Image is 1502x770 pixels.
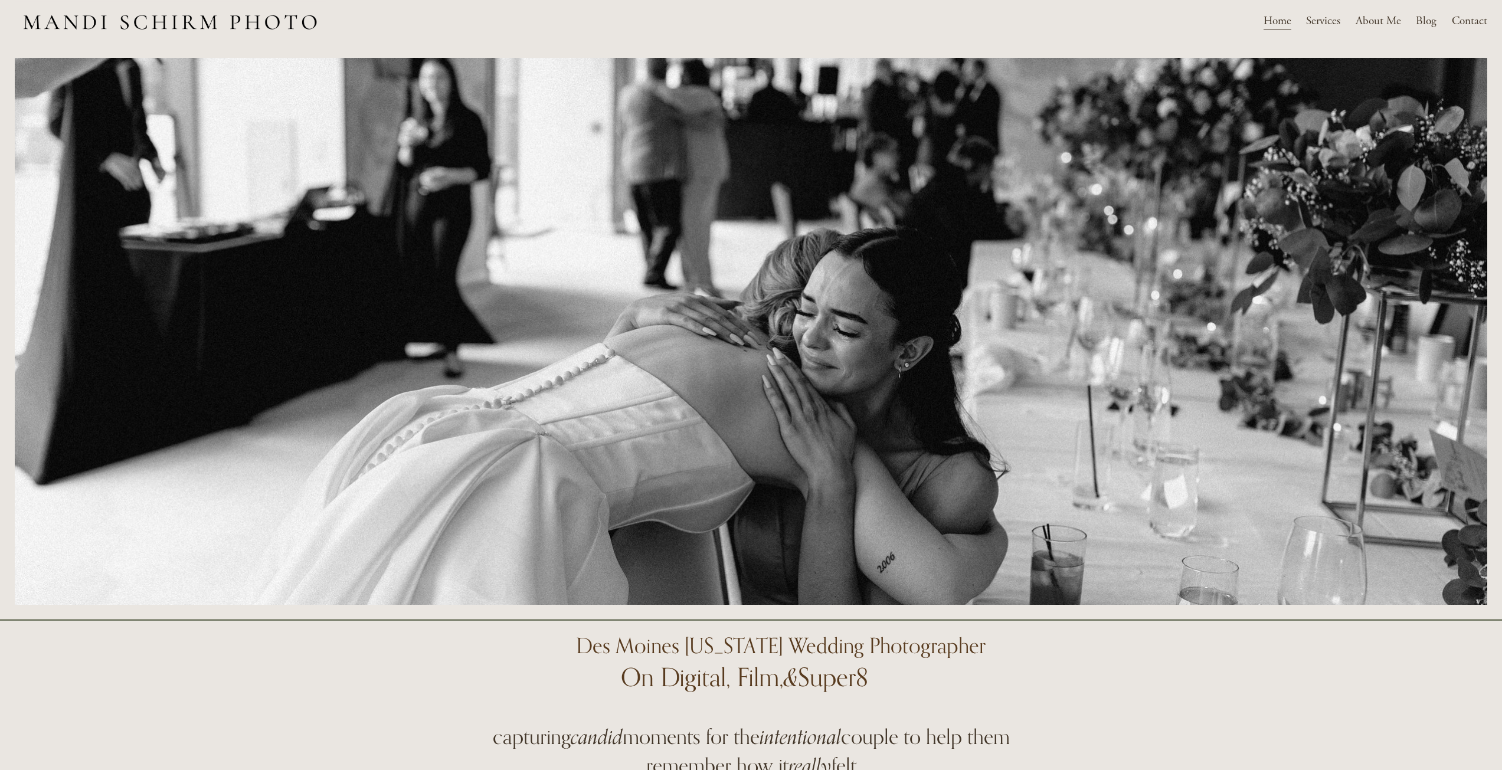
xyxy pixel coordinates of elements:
span: Services [1306,12,1340,31]
a: Blog [1416,11,1436,32]
a: folder dropdown [1306,11,1340,32]
em: & [784,657,798,699]
a: Home [1264,11,1291,32]
a: Contact [1452,11,1487,32]
h1: On Digital, Film, Super8 [621,664,868,691]
em: candid [571,720,623,754]
h1: Des Moines [US_STATE] Wedding Photographer [576,635,986,656]
em: intentional [760,720,841,754]
a: About Me [1356,11,1401,32]
img: K&D-269.jpg [15,58,1487,605]
img: Des Moines Wedding Photographer - Mandi Schirm Photo [15,2,325,41]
